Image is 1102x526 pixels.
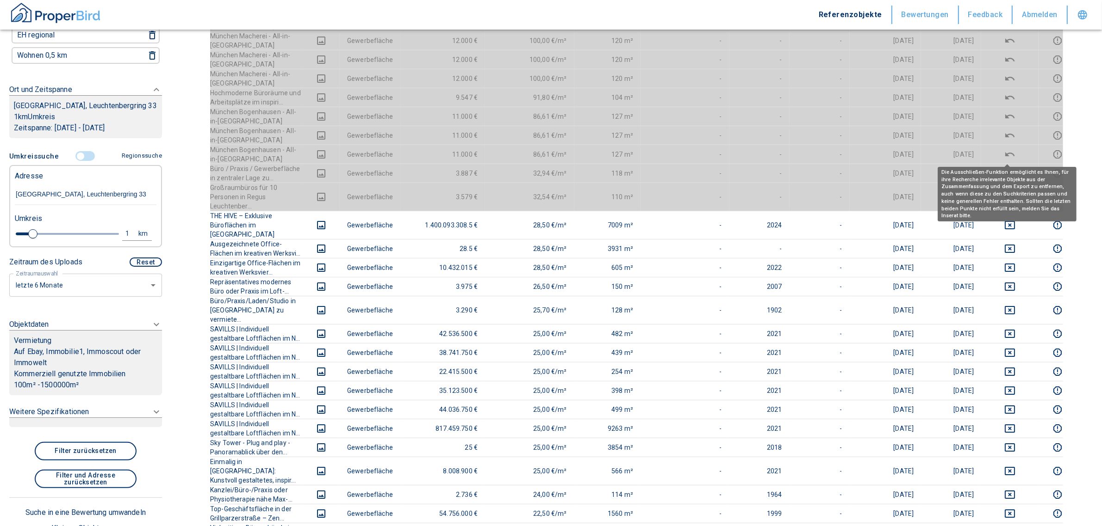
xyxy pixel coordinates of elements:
td: 12.000 € [400,50,485,69]
td: - [729,88,790,107]
button: images [310,465,332,477]
td: Gewerbefläche [340,50,400,69]
td: [DATE] [850,126,921,145]
td: - [790,362,850,381]
button: deselect this listing [989,423,1031,434]
td: - [641,381,729,400]
th: Ausgezeichnete Office-Flächen im kreativen Werksvi... [210,239,303,258]
td: [DATE] [850,31,921,50]
td: 2024 [729,211,790,239]
button: images [310,92,332,103]
button: images [310,366,332,377]
td: 128 m² [574,296,641,324]
button: Filter zurücksetzen [35,442,137,460]
td: Gewerbefläche [340,419,400,438]
td: [DATE] [850,400,921,419]
td: - [790,69,850,88]
button: deselect this listing [989,243,1031,254]
td: 28,50 €/m² [485,258,574,277]
button: EH regional [13,29,134,42]
td: [DATE] [921,31,981,50]
button: report this listing [1046,366,1069,377]
p: EH regional [17,31,55,39]
td: [DATE] [850,50,921,69]
td: [DATE] [921,381,981,400]
td: 35.123.500 € [400,381,485,400]
td: - [641,69,729,88]
td: Gewerbefläche [340,88,400,107]
td: 3931 m² [574,239,641,258]
td: 2021 [729,400,790,419]
td: Gewerbefläche [340,296,400,324]
td: 150 m² [574,277,641,296]
td: 1.400.093.308.5 € [400,211,485,239]
td: 12.000 € [400,31,485,50]
td: 120 m² [574,31,641,50]
button: report this listing [1046,262,1069,273]
td: 398 m² [574,381,641,400]
button: report this listing [1046,305,1069,316]
td: 28.5 € [400,239,485,258]
td: 100,00 €/m² [485,31,574,50]
td: 86,61 €/m² [485,126,574,145]
button: report this listing [1046,489,1069,500]
td: Gewerbefläche [340,343,400,362]
td: [DATE] [921,69,981,88]
th: Hochmoderne Büroräume und Arbeitsplätze im inspiri... [210,88,303,107]
button: report this listing [1046,35,1069,46]
button: images [310,168,332,179]
button: Bewertungen [892,6,959,24]
td: - [641,88,729,107]
td: - [790,145,850,164]
div: Die Ausschließen-Funktion ermöglicht es Ihnen, für ihre Recherche irrelevante Objekte aus der Zus... [938,167,1077,221]
td: 127 m² [574,145,641,164]
th: SAVILLS | Individuell gestaltbare Loftflächen im N... [210,419,303,438]
th: Großraumbüros für 10 Personen in Regus Leuchtenber... [210,183,303,211]
button: Feedback [959,6,1013,24]
td: 25,00 €/m² [485,362,574,381]
td: [DATE] [921,400,981,419]
div: ObjektdatenVermietungAuf Ebay, Immobilie1, Immoscout oder ImmoweltKommerziell genutzte Immobilien... [9,313,162,401]
button: deselect this listing [989,366,1031,377]
td: [DATE] [921,324,981,343]
td: 605 m² [574,258,641,277]
td: - [790,400,850,419]
td: - [729,107,790,126]
button: report this listing [1046,220,1069,231]
th: THE HIVE – Exklusive Büroflächen im [GEOGRAPHIC_DATA] [210,211,303,239]
td: 110 m² [574,183,641,211]
button: Referenzobjekte [809,6,892,24]
td: 42.536.500 € [400,324,485,343]
td: [DATE] [850,107,921,126]
td: 100,00 €/m² [485,69,574,88]
button: deselect this listing [989,442,1031,453]
button: report this listing [1046,149,1069,160]
button: deselect this listing [989,92,1031,103]
div: Ort und Zeitspanne[GEOGRAPHIC_DATA], Leuchtenbergring 331kmUmkreisZeitspanne: [DATE] - [DATE] [9,75,162,147]
td: 104 m² [574,88,641,107]
button: report this listing [1046,243,1069,254]
button: Umkreissuche [9,147,62,165]
td: 3.975 € [400,277,485,296]
td: - [790,88,850,107]
th: München Bogenhausen - All-in-[GEOGRAPHIC_DATA] [210,126,303,145]
td: 3.579 € [400,183,485,211]
td: 32,94 €/m² [485,164,574,183]
td: 439 m² [574,343,641,362]
button: report this listing [1046,465,1069,477]
button: deselect this listing [989,328,1031,339]
td: - [729,239,790,258]
td: [DATE] [921,211,981,239]
td: 32,54 €/m² [485,183,574,211]
th: Büro / Praxis / Gewerbefläche in zentraler Lage zu... [210,164,303,183]
td: - [790,296,850,324]
th: Einzigartige Office-Flächen im kreativen Werksvier... [210,258,303,277]
button: images [310,54,332,65]
td: [DATE] [921,239,981,258]
button: images [310,149,332,160]
td: - [641,126,729,145]
button: deselect this listing [989,489,1031,500]
td: Gewerbefläche [340,400,400,419]
td: 25,00 €/m² [485,400,574,419]
td: - [641,258,729,277]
